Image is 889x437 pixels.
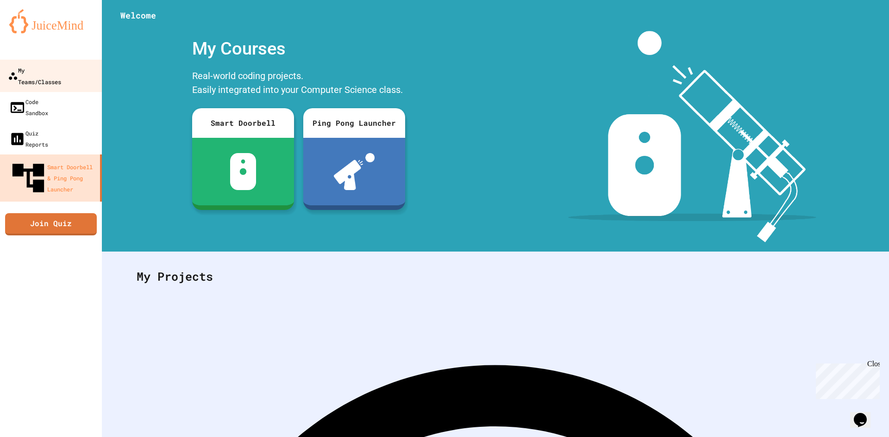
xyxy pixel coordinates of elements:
[568,31,816,242] img: banner-image-my-projects.png
[9,159,96,197] div: Smart Doorbell & Ping Pong Launcher
[9,9,93,33] img: logo-orange.svg
[230,153,257,190] img: sdb-white.svg
[188,31,410,67] div: My Courses
[9,128,48,150] div: Quiz Reports
[192,108,294,138] div: Smart Doorbell
[8,64,61,87] div: My Teams/Classes
[812,360,880,399] iframe: chat widget
[5,213,97,235] a: Join Quiz
[127,259,864,295] div: My Projects
[850,400,880,428] iframe: chat widget
[303,108,405,138] div: Ping Pong Launcher
[9,96,48,118] div: Code Sandbox
[334,153,375,190] img: ppl-with-ball.png
[188,67,410,101] div: Real-world coding projects. Easily integrated into your Computer Science class.
[4,4,64,59] div: Chat with us now!Close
